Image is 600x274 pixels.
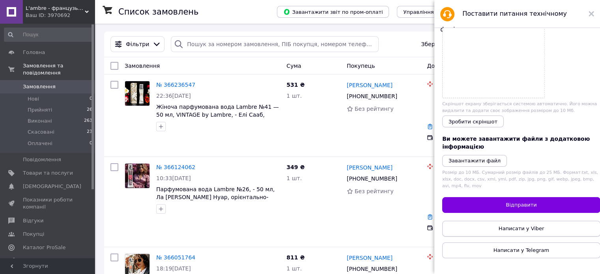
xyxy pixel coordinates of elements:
span: 10:33[DATE] [156,175,191,181]
a: Парфумована вода Lambre №26, - 50 мл, Ла [PERSON_NAME] Нуар, орієнтально-квітковий аромат [156,186,275,208]
span: Оплачені [28,140,52,147]
span: 18:19[DATE] [156,265,191,272]
span: 531 ₴ [286,82,305,88]
span: Головна [23,49,45,56]
span: Доставка та оплата [427,63,485,69]
span: L'ambre - французька парфумерія та косметика [26,5,85,12]
span: Відправити [506,202,536,208]
span: Замовлення та повідомлення [23,62,95,76]
button: Завантажити файл [442,155,507,167]
span: 1 шт. [286,93,302,99]
a: Жіноча парфумована вода Lambre №41 — 50 мл, VINTAGE by Lambre, - Елі Сааб, Квітково-Дерев'яний ар... [156,104,279,126]
span: Замовлення [23,83,56,90]
span: Повідомлення [23,156,61,163]
span: Фільтри [126,40,149,48]
span: 349 ₴ [286,164,305,170]
span: Аналітика [23,257,50,265]
span: Написати у Telegram [493,247,549,253]
span: 1 шт. [286,175,302,181]
span: Показники роботи компанії [23,196,73,211]
span: Товари та послуги [23,170,73,177]
a: [PERSON_NAME] [347,164,393,171]
span: Завантажити звіт по пром-оплаті [283,8,383,15]
span: Зробити скріншот [449,119,497,125]
span: [DEMOGRAPHIC_DATA] [23,183,81,190]
span: Написати у Viber [499,226,544,231]
a: № 366124062 [156,164,195,170]
i: Завантажити файл [449,158,501,164]
div: [PHONE_NUMBER] [345,91,399,102]
button: Завантажити звіт по пром-оплаті [277,6,389,18]
span: Виконані [28,117,52,125]
h1: Список замовлень [118,7,198,17]
button: Управління статусами [397,6,470,18]
a: [PERSON_NAME] [347,254,393,262]
span: Cума [286,63,301,69]
input: Пошук за номером замовлення, ПІБ покупця, номером телефону, Email, номером накладної [171,36,379,52]
span: Збережені фільтри: [421,40,479,48]
input: Пошук [4,28,93,42]
button: Зробити скріншот [442,116,504,127]
span: Покупці [23,231,44,238]
span: Скасовані [28,129,54,136]
span: Покупець [347,63,375,69]
span: 0 [90,140,92,147]
span: 26 [87,106,92,114]
span: 23 [87,129,92,136]
span: Ви можете завантажити файли з додатковою інформацією [442,136,590,150]
span: Управління статусами [403,9,464,15]
div: Ваш ID: 3970692 [26,12,95,19]
span: 811 ₴ [286,254,305,261]
span: 0 [90,95,92,103]
span: Прийняті [28,106,52,114]
span: Каталог ProSale [23,244,65,251]
div: [PHONE_NUMBER] [345,173,399,184]
a: № 366051764 [156,254,195,261]
img: Фото товару [125,81,150,106]
span: Без рейтингу [355,188,394,194]
img: Фото товару [125,164,150,188]
span: 22:36[DATE] [156,93,191,99]
span: Замовлення [125,63,160,69]
span: Розмір до 10 МБ. Сумарний розмір файлів до 25 МБ. Формат: txt, xls, xlsx, doc, docx, csv, xml, ym... [442,170,598,189]
a: [PERSON_NAME] [347,81,393,89]
span: 1 шт. [286,265,302,272]
span: 263 [84,117,92,125]
span: Відгуки [23,217,43,224]
span: Нові [28,95,39,103]
a: № 366236547 [156,82,195,88]
span: Скріншот екрану зберігається системою автоматично. Його можна видалити та додати своє зображення ... [442,101,597,113]
a: Фото товару [125,163,150,188]
span: Без рейтингу [355,106,394,112]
